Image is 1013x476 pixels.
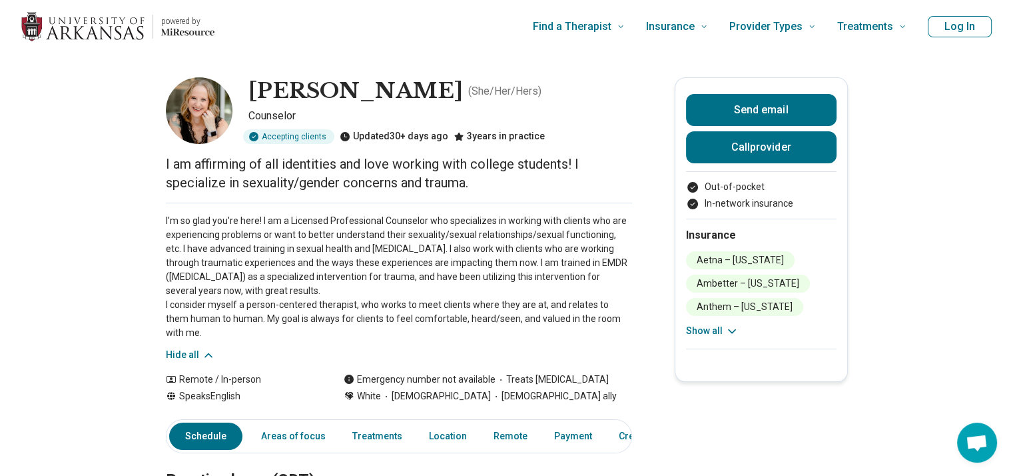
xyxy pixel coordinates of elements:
span: Find a Therapist [533,17,611,36]
a: Remote [486,423,535,450]
li: Aetna – [US_STATE] [686,251,795,269]
button: Show all [686,324,739,338]
p: I'm so glad you're here! I am a Licensed Professional Counselor who specializes in working with c... [166,214,632,340]
span: Treats [MEDICAL_DATA] [496,373,609,387]
a: Location [421,423,475,450]
div: Remote / In-person [166,373,317,387]
p: ( She/Her/Hers ) [468,83,541,99]
span: Insurance [646,17,695,36]
span: White [357,389,381,403]
a: Areas of focus [253,423,334,450]
div: Speaks English [166,389,317,403]
ul: Payment options [686,180,837,211]
span: [DEMOGRAPHIC_DATA] [381,389,491,403]
button: Send email [686,94,837,126]
li: Anthem – [US_STATE] [686,298,803,316]
li: Ambetter – [US_STATE] [686,275,810,293]
p: Counselor [248,108,632,124]
button: Callprovider [686,131,837,163]
span: [DEMOGRAPHIC_DATA] ally [491,389,617,403]
li: In-network insurance [686,197,837,211]
p: powered by [161,16,214,27]
div: Updated 30+ days ago [340,129,448,144]
img: Heather Vinti, Counselor [166,77,232,144]
p: I am affirming of all identities and love working with college students! I specialize in sexualit... [166,155,632,192]
div: Open chat [957,423,997,463]
div: Emergency number not available [344,373,496,387]
a: Home page [21,5,214,48]
h1: [PERSON_NAME] [248,77,463,105]
span: Treatments [837,17,893,36]
h2: Insurance [686,227,837,243]
button: Hide all [166,348,215,362]
a: Credentials [611,423,677,450]
a: Schedule [169,423,242,450]
li: Out-of-pocket [686,180,837,194]
a: Treatments [344,423,410,450]
div: 3 years in practice [454,129,545,144]
span: Provider Types [729,17,803,36]
button: Log In [928,16,992,37]
a: Payment [546,423,600,450]
div: Accepting clients [243,129,334,144]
